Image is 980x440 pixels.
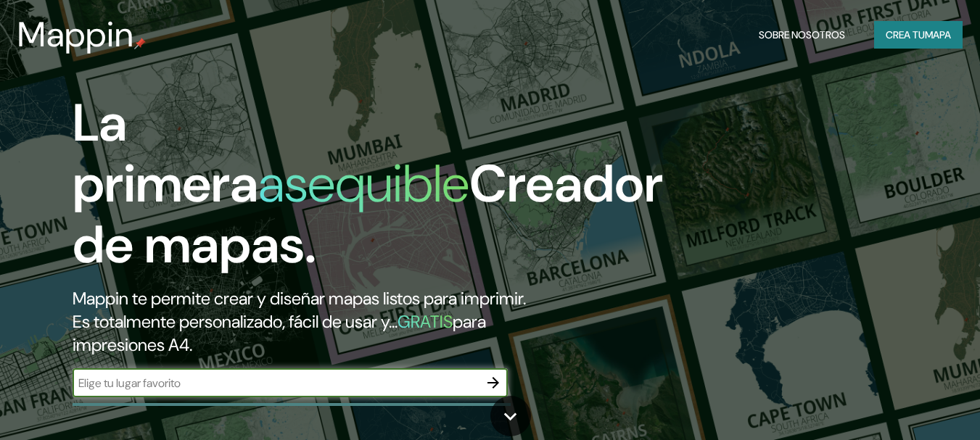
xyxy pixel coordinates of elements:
[73,150,663,278] font: Creador de mapas.
[258,150,469,217] font: asequible
[134,38,146,49] img: pin de mapeo
[398,310,453,333] font: GRATIS
[753,21,851,49] button: Sobre nosotros
[759,28,845,41] font: Sobre nosotros
[874,21,963,49] button: Crea tumapa
[73,287,526,310] font: Mappin te permite crear y diseñar mapas listos para imprimir.
[73,375,479,391] input: Elige tu lugar favorito
[925,28,951,41] font: mapa
[73,89,258,217] font: La primera
[886,28,925,41] font: Crea tu
[73,310,486,356] font: para impresiones A4.
[73,310,398,333] font: Es totalmente personalizado, fácil de usar y...
[17,12,134,57] font: Mappin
